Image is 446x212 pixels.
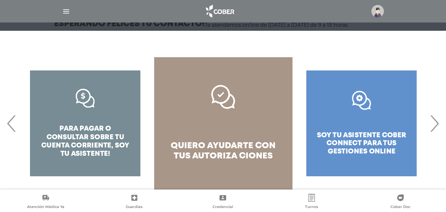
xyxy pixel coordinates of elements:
[356,194,445,211] a: Cober Doc
[90,194,179,211] a: Guardias
[213,204,233,210] span: Credencial
[126,204,143,210] span: Guardias
[5,106,18,141] span: Previous
[428,106,441,141] span: Next
[54,20,205,28] h3: Esperando felices tu contacto!
[391,204,410,210] span: Cober Doc
[154,57,292,190] a: quiero ayudarte con tus autoriza ciones
[1,194,90,211] a: Atención Médica Ya
[27,204,64,210] span: Atención Médica Ya
[171,142,276,160] span: quiero ayudarte con tus
[305,204,318,210] span: Turnos
[205,22,349,28] p: Te atendemos online de [DATE] a [DATE] de 9 a 18 horas.
[267,194,356,211] a: Turnos
[202,3,237,19] img: logo_cober_home-white.png
[179,194,267,211] a: Credencial
[192,152,273,160] span: autoriza ciones
[62,7,70,16] img: Cober_menu-lines-white.svg
[371,5,384,18] img: profile-placeholder.svg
